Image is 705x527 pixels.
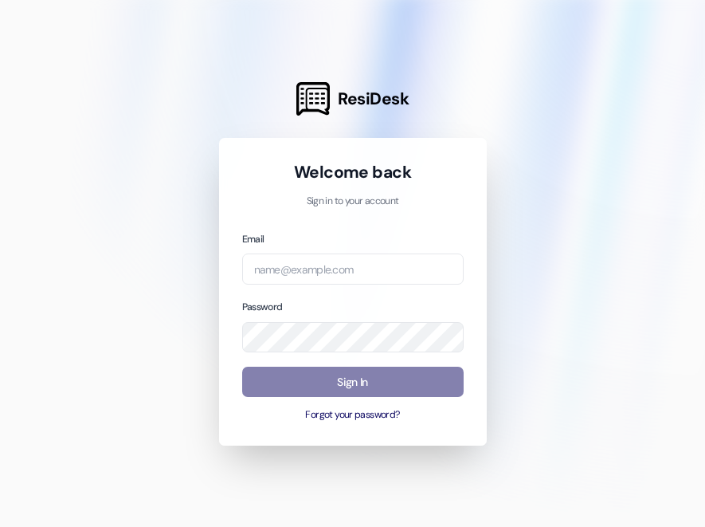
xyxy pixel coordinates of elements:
[242,195,464,209] p: Sign in to your account
[242,301,283,313] label: Password
[242,233,264,246] label: Email
[242,408,464,423] button: Forgot your password?
[338,88,409,110] span: ResiDesk
[242,367,464,398] button: Sign In
[296,82,330,116] img: ResiDesk Logo
[242,254,464,285] input: name@example.com
[242,161,464,183] h1: Welcome back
